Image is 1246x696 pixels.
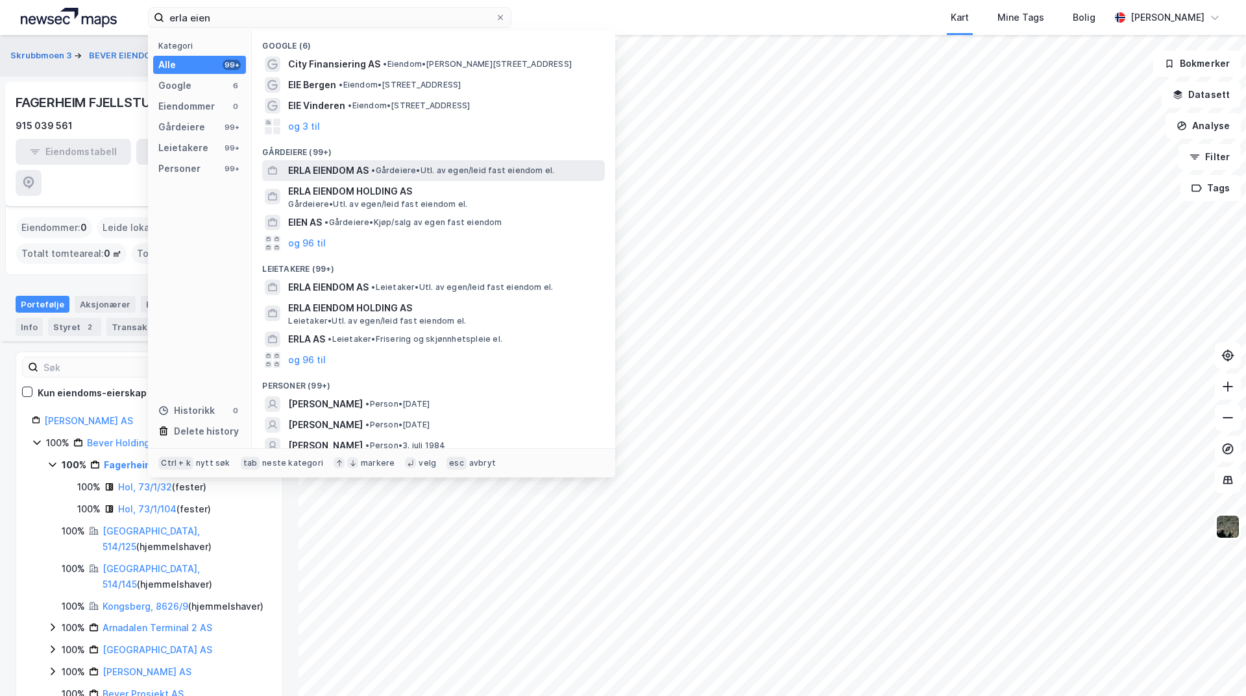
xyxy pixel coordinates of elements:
div: 99+ [223,143,241,153]
div: markere [361,458,395,468]
div: Leide lokasjoner : [97,217,189,238]
span: • [348,101,352,110]
div: Historikk [158,403,215,418]
span: Eiendom • [PERSON_NAME][STREET_ADDRESS] [383,59,572,69]
span: Gårdeiere • Utl. av egen/leid fast eiendom el. [371,165,554,176]
input: Søk [38,357,180,377]
span: • [383,59,387,69]
div: 100% [77,479,101,495]
span: EIE Bergen [288,77,336,93]
span: ERLA EIENDOM AS [288,163,369,178]
div: Google (6) [252,30,615,54]
span: City Finansiering AS [288,56,380,72]
div: 100% [62,642,85,658]
input: Søk på adresse, matrikkel, gårdeiere, leietakere eller personer [164,8,495,27]
img: logo.a4113a55bc3d86da70a041830d287a7e.svg [21,8,117,27]
div: 99+ [223,122,241,132]
div: avbryt [469,458,496,468]
div: 100% [62,664,85,680]
img: 9k= [1215,514,1240,539]
a: Kongsberg, 8626/9 [103,601,188,612]
a: [PERSON_NAME] AS [44,415,133,426]
div: 100% [46,435,69,451]
div: esc [446,457,467,470]
span: EIE Vinderen [288,98,345,114]
button: Bokmerker [1153,51,1241,77]
span: Gårdeiere • Utl. av egen/leid fast eiendom el. [288,199,467,210]
a: [PERSON_NAME] AS [103,666,191,677]
span: [PERSON_NAME] [288,438,363,453]
div: 2 [83,320,96,333]
div: ( hjemmelshaver ) [103,523,267,555]
a: [GEOGRAPHIC_DATA], 514/125 [103,525,200,552]
div: 100% [62,561,85,577]
button: Tags [1180,175,1241,201]
span: Person • 3. juli 1984 [365,440,445,451]
div: Styret [48,318,101,336]
div: velg [419,458,436,468]
div: Mine Tags [997,10,1044,25]
div: ( fester ) [118,501,211,517]
div: 100% [62,599,85,614]
div: Gårdeiere [158,119,205,135]
span: Leietaker • Utl. av egen/leid fast eiendom el. [371,282,553,293]
div: Kontrollprogram for chat [1181,634,1246,696]
div: 100% [62,620,85,636]
a: Arnadalen Terminal 2 AS [103,622,212,633]
div: Kategori [158,41,246,51]
span: • [365,440,369,450]
span: Person • [DATE] [365,399,430,409]
div: 915 039 561 [16,118,73,134]
div: Leietakere [158,140,208,156]
div: ( fester ) [118,479,206,495]
div: ( hjemmelshaver ) [103,561,267,592]
div: Transaksjoner [106,318,195,336]
button: Analyse [1166,113,1241,139]
button: og 96 til [288,352,326,368]
div: Info [16,318,43,336]
span: [PERSON_NAME] [288,417,363,433]
button: og 3 til [288,119,320,134]
div: Personer (99+) [252,370,615,394]
span: ERLA AS [288,331,325,347]
div: Kart [951,10,969,25]
button: BEVER EIENDOM AS [89,49,175,62]
a: Bever Holding AS [87,437,165,448]
div: Leietakere (99+) [252,254,615,277]
div: Google [158,78,191,93]
button: Filter [1179,144,1241,170]
div: ( hjemmelshaver ) [103,599,263,614]
span: • [365,420,369,429]
span: • [371,282,375,292]
div: Eiendommer [158,99,215,114]
a: [GEOGRAPHIC_DATA] AS [103,644,212,655]
a: Hol, 73/1/32 [118,481,172,492]
span: Leietaker • Utl. av egen/leid fast eiendom el. [288,316,466,326]
div: Personer [158,161,201,176]
div: 0 [230,101,241,112]
div: Eiendommer [141,296,205,313]
span: 0 ㎡ [104,246,121,261]
div: 100% [77,501,101,517]
span: • [365,399,369,409]
div: tab [241,457,260,470]
span: Eiendom • [STREET_ADDRESS] [348,101,470,111]
div: nytt søk [196,458,230,468]
span: Gårdeiere • Kjøp/salg av egen fast eiendom [324,217,502,228]
div: 99+ [223,163,241,174]
span: Leietaker • Frisering og skjønnhetspleie el. [328,334,502,344]
span: [PERSON_NAME] [288,396,363,412]
span: • [324,217,328,227]
div: 99+ [223,60,241,70]
span: • [371,165,375,175]
div: Portefølje [16,296,69,313]
div: neste kategori [262,458,323,468]
span: ERLA EIENDOM AS [288,280,369,295]
a: [GEOGRAPHIC_DATA], 514/145 [103,563,200,590]
div: FAGERHEIM FJELLSTUGU EIENDOM AS [16,92,252,113]
span: Eiendom • [STREET_ADDRESS] [339,80,461,90]
button: og 96 til [288,235,326,251]
button: Datasett [1162,82,1241,108]
div: 6 [230,80,241,91]
div: 100% [62,523,85,539]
